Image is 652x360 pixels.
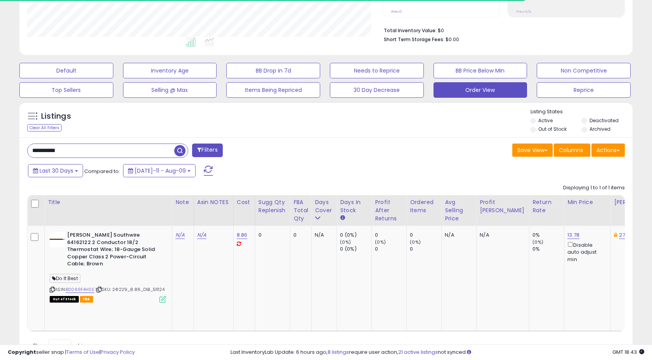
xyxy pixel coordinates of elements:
span: Show: entries [33,342,89,349]
h5: Listings [41,111,71,122]
div: Clear All Filters [27,124,62,132]
div: Return Rate [532,198,561,215]
div: Profit After Returns [375,198,403,223]
button: 30 Day Decrease [330,82,424,98]
div: seller snap | | [8,349,135,356]
div: Profit [PERSON_NAME] [480,198,526,215]
div: N/A [315,232,331,239]
button: Reprice [537,82,631,98]
span: $0.00 [446,36,459,43]
a: 21 active listings [398,348,438,356]
small: (0%) [340,239,351,245]
button: Default [19,63,113,78]
a: N/A [175,231,185,239]
small: (0%) [532,239,543,245]
label: Active [538,117,553,124]
div: Cost [237,198,252,206]
button: Selling @ Max [123,82,217,98]
label: Archived [590,126,610,132]
span: Columns [559,146,583,154]
a: 13.78 [567,231,579,239]
button: Columns [554,144,590,157]
div: Sugg Qty Replenish [258,198,287,215]
div: 0 [258,232,284,239]
button: Items Being Repriced [226,82,320,98]
div: 0% [532,246,564,253]
b: Total Inventory Value: [384,27,437,34]
strong: Copyright [8,348,36,356]
button: Actions [591,144,625,157]
label: Out of Stock [538,126,567,132]
button: Order View [434,82,527,98]
span: Do It Best [50,274,80,283]
span: [DATE]-11 - Aug-09 [135,167,186,175]
li: $0 [384,25,619,35]
div: Displaying 1 to 1 of 1 items [563,184,625,192]
div: Asin NOTES [197,198,230,206]
button: [DATE]-11 - Aug-09 [123,164,196,177]
p: Listing States: [531,108,632,116]
b: [PERSON_NAME] Southwire 64162122 2 Conductor 18/2 Thermostat Wire; 18-Gauge Solid Copper Class 2 ... [67,232,161,270]
div: ASIN: [50,232,166,301]
button: BB Drop in 7d [226,63,320,78]
span: 2025-09-9 18:43 GMT [612,348,644,356]
small: (0%) [375,239,386,245]
div: Days Cover [315,198,333,215]
a: 8.86 [237,231,248,239]
b: Short Term Storage Fees: [384,36,444,43]
span: | SKU: 241229_8.86_DIB_511124 [95,286,165,292]
div: Title [48,198,169,206]
div: N/A [480,232,523,239]
div: 0 (0%) [340,232,371,239]
th: CSV column name: cust_attr_1_ Asin NOTES [194,195,233,226]
img: 21dO-V6WWoL._SL40_.jpg [50,232,65,247]
small: Prev: N/A [516,9,531,14]
a: B0069F4H0E [66,286,94,293]
div: 0 [375,232,406,239]
button: Filters [192,144,222,157]
div: 0 [293,232,305,239]
button: Save View [512,144,553,157]
div: Note [175,198,191,206]
small: (0%) [410,239,421,245]
a: Terms of Use [66,348,99,356]
a: 27.17 [619,231,631,239]
button: Last 30 Days [28,164,83,177]
a: Privacy Policy [101,348,135,356]
button: Inventory Age [123,63,217,78]
button: Non Competitive [537,63,631,78]
div: Ordered Items [410,198,438,215]
th: Please note that this number is a calculation based on your required days of coverage and your ve... [255,195,290,226]
div: Disable auto adjust min [567,241,605,263]
div: 0% [532,232,564,239]
div: Min Price [567,198,607,206]
span: All listings that are currently out of stock and unavailable for purchase on Amazon [50,296,79,303]
button: BB Price Below Min [434,63,527,78]
button: Top Sellers [19,82,113,98]
a: N/A [197,231,206,239]
button: Needs to Reprice [330,63,424,78]
div: Avg Selling Price [445,198,473,223]
div: FBA Total Qty [293,198,308,223]
a: 8 listings [328,348,349,356]
span: Last 30 Days [40,167,73,175]
span: FBA [80,296,93,303]
div: N/A [445,232,470,239]
div: 0 [410,232,441,239]
small: Prev: 0 [391,9,402,14]
span: Compared to: [84,168,120,175]
div: 0 [375,246,406,253]
small: Days In Stock. [340,215,345,222]
div: Last InventoryLab Update: 6 hours ago, require user action, not synced. [231,349,644,356]
div: 0 [410,246,441,253]
label: Deactivated [590,117,619,124]
div: Days In Stock [340,198,368,215]
div: 0 (0%) [340,246,371,253]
